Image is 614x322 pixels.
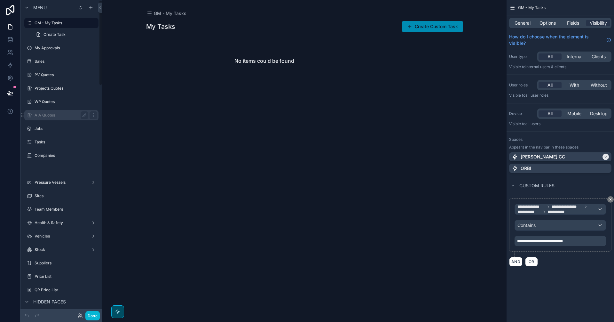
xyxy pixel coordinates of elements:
[85,311,100,320] button: Done
[35,207,97,212] label: Team Members
[509,83,535,88] label: User roles
[35,99,97,104] label: WP Quotes
[24,271,98,282] a: Price List
[24,56,98,67] a: Sales
[525,257,538,266] button: OR
[24,110,98,120] a: AIA Quotes
[35,86,97,91] label: Projects Quotes
[33,299,66,305] span: Hidden pages
[35,247,88,252] label: Stock
[24,150,98,161] a: Companies
[592,53,606,60] span: Clients
[509,111,535,116] label: Device
[509,257,523,266] button: AND
[35,113,86,118] label: AIA Quotes
[509,54,535,59] label: User type
[24,245,98,255] a: Stock
[35,193,97,198] label: Sites
[515,220,606,231] button: Contains
[35,45,97,51] label: My Approvals
[509,34,604,46] span: How do I choose when the element is visible?
[33,4,47,11] span: Menu
[24,43,98,53] a: My Approvals
[35,20,95,26] label: GM - My Tasks
[515,20,531,26] span: General
[35,180,88,185] label: Pressure Vessels
[590,20,607,26] span: Visibility
[24,97,98,107] a: WP Quotes
[35,72,97,77] label: PV Quotes
[509,137,523,142] label: Spaces
[527,259,536,264] span: OR
[590,110,608,117] span: Desktop
[509,145,611,150] p: Appears in the nav bar in these spaces
[521,165,531,172] p: QRBI
[24,18,98,28] a: GM - My Tasks
[24,137,98,147] a: Tasks
[24,177,98,188] a: Pressure Vessels
[570,82,579,88] span: With
[35,59,97,64] label: Sales
[35,220,88,225] label: Health & Safety
[509,64,611,69] p: Visible to
[509,121,611,126] p: Visible to
[547,110,553,117] span: All
[24,70,98,80] a: PV Quotes
[24,83,98,93] a: Projects Quotes
[35,261,97,266] label: Suppliers
[547,82,553,88] span: All
[521,154,565,160] p: [PERSON_NAME] CC
[24,204,98,214] a: Team Members
[35,126,97,131] label: Jobs
[35,153,97,158] label: Companies
[24,285,98,295] a: QR Price List
[525,93,548,98] span: All user roles
[24,231,98,241] a: Vehicles
[547,53,553,60] span: All
[517,222,536,229] span: Contains
[24,218,98,228] a: Health & Safety
[35,234,88,239] label: Vehicles
[35,274,97,279] label: Price List
[35,140,97,145] label: Tasks
[43,32,66,37] span: Create Task
[32,29,98,40] a: Create Task
[24,191,98,201] a: Sites
[24,258,98,268] a: Suppliers
[567,20,579,26] span: Fields
[518,5,546,10] span: GM - My Tasks
[519,182,555,189] span: Custom rules
[567,110,581,117] span: Mobile
[567,53,582,60] span: Internal
[509,93,611,98] p: Visible to
[35,287,97,293] label: QR Price List
[525,121,540,126] span: all users
[539,20,556,26] span: Options
[525,64,566,69] span: Internal users & clients
[591,82,607,88] span: Without
[24,124,98,134] a: Jobs
[509,34,611,46] a: How do I choose when the element is visible?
